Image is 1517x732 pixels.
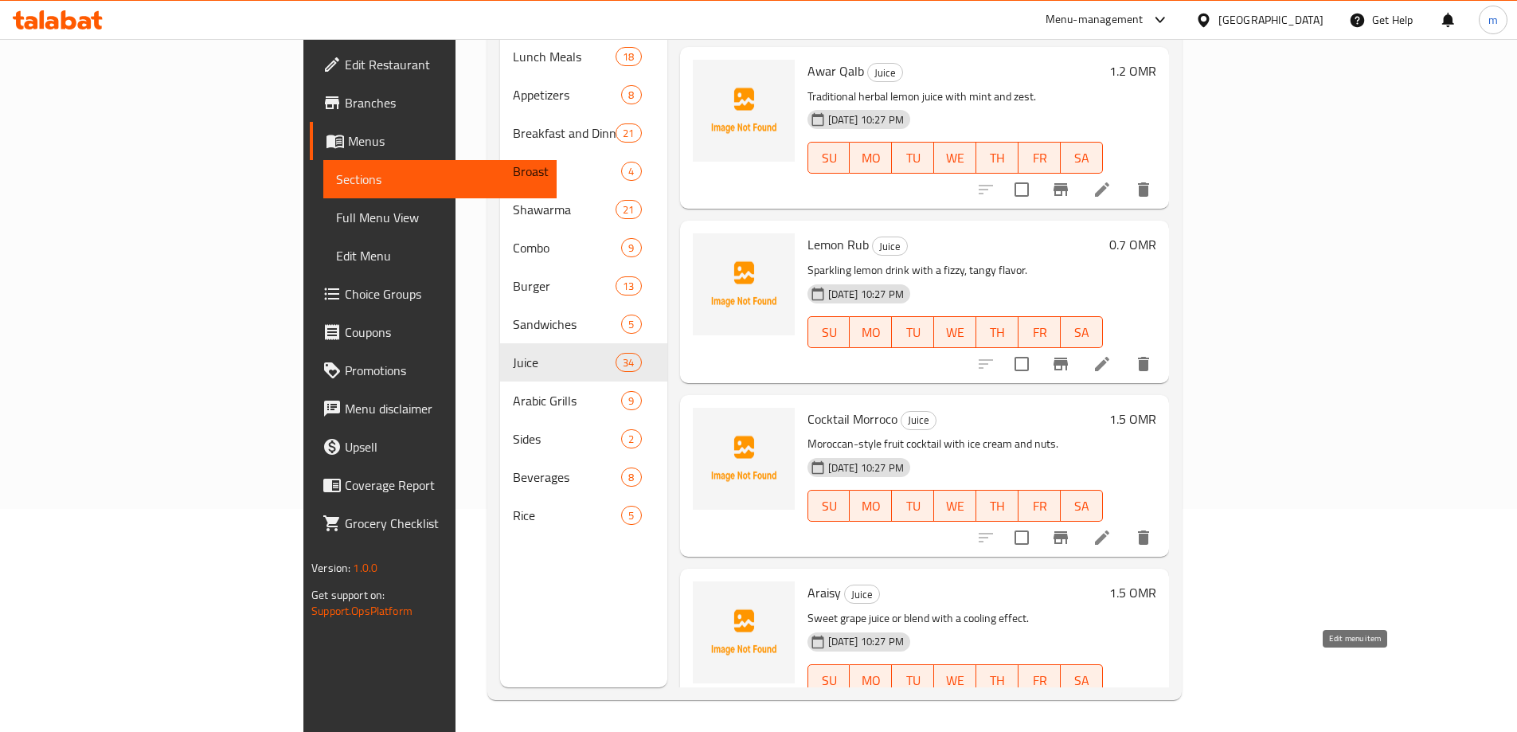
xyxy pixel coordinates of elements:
div: items [621,391,641,410]
a: Edit menu item [1093,180,1112,199]
span: TH [983,495,1012,518]
div: items [621,85,641,104]
span: SA [1067,669,1097,692]
div: Combo9 [500,229,667,267]
span: Grocery Checklist [345,514,544,533]
span: Combo [513,238,622,257]
span: 21 [616,126,640,141]
button: TH [976,664,1019,696]
p: Traditional herbal lemon juice with mint and zest. [807,87,1103,107]
span: Select to update [1005,347,1038,381]
span: Edit Menu [336,246,544,265]
a: Grocery Checklist [310,504,557,542]
span: Lemon Rub [807,233,869,256]
button: SU [807,316,850,348]
span: SA [1067,147,1097,170]
button: FR [1019,142,1061,174]
span: 2 [622,432,640,447]
button: TU [892,490,934,522]
div: Breakfast and Dinner [513,123,616,143]
span: Juice [513,353,616,372]
div: Beverages [513,468,622,487]
p: Moroccan-style fruit cocktail with ice cream and nuts. [807,434,1103,454]
div: [GEOGRAPHIC_DATA] [1218,11,1323,29]
div: Sides2 [500,420,667,458]
div: items [621,429,641,448]
a: Coverage Report [310,466,557,504]
div: Arabic Grills [513,391,622,410]
span: TU [898,321,928,344]
div: Juice [872,237,908,256]
span: Cocktail Morroco [807,407,897,431]
span: TU [898,147,928,170]
span: SA [1067,495,1097,518]
a: Edit Menu [323,237,557,275]
span: Coupons [345,323,544,342]
span: Broast [513,162,622,181]
span: Juice [845,585,879,604]
img: Awar Qalb [693,60,795,162]
span: Araisy [807,581,841,605]
span: Shawarma [513,200,616,219]
span: Promotions [345,361,544,380]
a: Edit menu item [1093,528,1112,547]
span: SA [1067,321,1097,344]
span: Sandwiches [513,315,622,334]
button: Branch-specific-item [1042,345,1080,383]
span: Sides [513,429,622,448]
button: TH [976,490,1019,522]
button: SU [807,142,850,174]
span: 18 [616,49,640,65]
button: WE [934,316,976,348]
div: Arabic Grills9 [500,382,667,420]
div: Shawarma21 [500,190,667,229]
div: Breakfast and Dinner21 [500,114,667,152]
span: Coverage Report [345,476,544,495]
span: Appetizers [513,85,622,104]
button: WE [934,664,976,696]
p: Sweet grape juice or blend with a cooling effect. [807,609,1103,628]
span: 34 [616,355,640,370]
span: FR [1025,321,1054,344]
div: items [621,506,641,525]
div: Appetizers8 [500,76,667,114]
a: Upsell [310,428,557,466]
span: MO [856,669,886,692]
span: Awar Qalb [807,59,864,83]
h6: 1.2 OMR [1109,60,1156,82]
span: WE [940,321,970,344]
span: 1.0.0 [353,558,377,578]
button: SA [1061,316,1103,348]
a: Support.OpsPlatform [311,601,412,621]
button: SU [807,664,850,696]
button: SU [807,490,850,522]
span: MO [856,321,886,344]
a: Promotions [310,351,557,389]
button: FR [1019,664,1061,696]
img: Lemon Rub [693,233,795,335]
button: Branch-specific-item [1042,519,1080,557]
span: SU [815,147,844,170]
img: Araisy [693,581,795,683]
img: Cocktail Morroco [693,408,795,510]
span: Juice [901,411,936,429]
button: delete [1124,170,1163,209]
span: Branches [345,93,544,112]
span: Full Menu View [336,208,544,227]
button: TH [976,316,1019,348]
span: 13 [616,279,640,294]
span: Lunch Meals [513,47,616,66]
div: Juice [867,63,903,82]
span: Rice [513,506,622,525]
span: MO [856,147,886,170]
div: items [621,238,641,257]
span: [DATE] 10:27 PM [822,112,910,127]
div: Broast4 [500,152,667,190]
h6: 0.7 OMR [1109,233,1156,256]
span: TH [983,321,1012,344]
a: Branches [310,84,557,122]
span: Juice [868,64,902,82]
